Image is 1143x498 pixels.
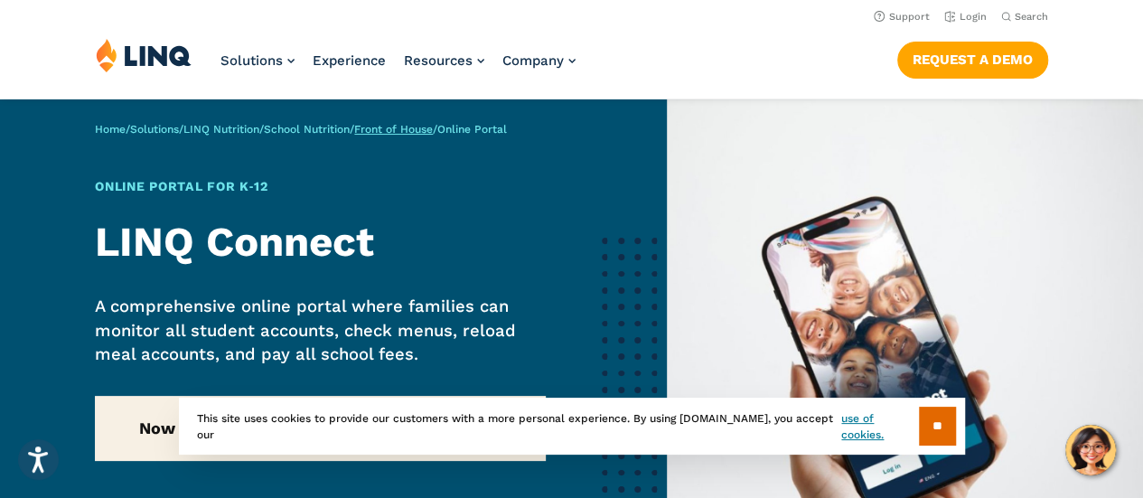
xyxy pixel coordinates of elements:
a: School Nutrition [264,123,350,136]
a: Request a Demo [897,42,1048,78]
span: Search [1015,11,1048,23]
p: A comprehensive online portal where families can monitor all student accounts, check menus, reloa... [95,295,545,366]
a: Experience [313,52,386,69]
a: Company [502,52,576,69]
span: Resources [404,52,473,69]
a: Solutions [220,52,295,69]
span: Solutions [220,52,283,69]
strong: LINQ Connect [95,218,374,266]
nav: Primary Navigation [220,38,576,98]
button: Open Search Bar [1001,10,1048,23]
button: Hello, have a question? Let’s chat. [1065,425,1116,475]
a: use of cookies. [841,410,918,443]
span: / / / / / [95,123,507,136]
a: Home [95,123,126,136]
a: Front of House [354,123,433,136]
h1: Online Portal for K‑12 [95,177,545,196]
a: LINQ Nutrition [183,123,259,136]
a: Support [874,11,930,23]
strong: Now part of our new [139,418,502,437]
span: Company [502,52,564,69]
a: Resources [404,52,484,69]
span: Online Portal [437,123,507,136]
a: Solutions [130,123,179,136]
nav: Button Navigation [897,38,1048,78]
a: Login [944,11,987,23]
img: LINQ | K‑12 Software [96,38,192,72]
div: This site uses cookies to provide our customers with a more personal experience. By using [DOMAIN... [179,398,965,455]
